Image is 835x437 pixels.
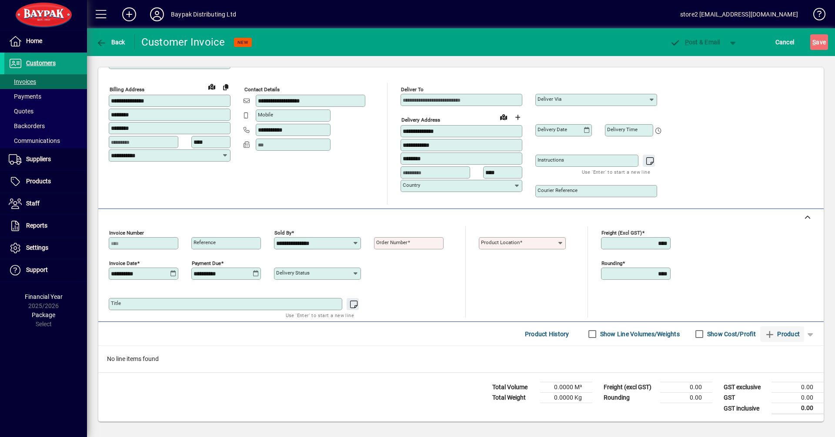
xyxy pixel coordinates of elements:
[26,222,47,229] span: Reports
[9,78,36,85] span: Invoices
[810,34,828,50] button: Save
[680,7,798,21] div: store2 [EMAIL_ADDRESS][DOMAIN_NAME]
[109,230,144,236] mat-label: Invoice number
[599,393,660,403] td: Rounding
[660,393,712,403] td: 0.00
[540,393,592,403] td: 0.0000 Kg
[9,93,41,100] span: Payments
[4,30,87,52] a: Home
[26,156,51,162] span: Suppliers
[660,382,712,393] td: 0.00
[719,393,772,403] td: GST
[772,403,824,414] td: 0.00
[538,157,564,163] mat-label: Instructions
[4,89,87,104] a: Payments
[497,110,511,124] a: View on map
[4,133,87,148] a: Communications
[4,237,87,259] a: Settings
[4,193,87,215] a: Staff
[4,119,87,133] a: Backorders
[760,326,804,342] button: Product
[9,108,33,115] span: Quotes
[274,230,291,236] mat-label: Sold by
[812,39,816,46] span: S
[772,382,824,393] td: 0.00
[488,382,540,393] td: Total Volume
[538,96,561,102] mat-label: Deliver via
[26,178,51,185] span: Products
[521,326,573,342] button: Product History
[607,126,638,132] mat-label: Delivery time
[525,327,569,341] span: Product History
[538,126,567,132] mat-label: Delivery date
[143,7,171,22] button: Profile
[670,39,720,46] span: ost & Email
[237,40,248,45] span: NEW
[772,393,824,403] td: 0.00
[4,74,87,89] a: Invoices
[4,215,87,237] a: Reports
[538,187,578,193] mat-label: Courier Reference
[111,300,121,306] mat-label: Title
[171,7,236,21] div: Baypak Distributing Ltd
[9,137,60,144] span: Communications
[96,39,125,46] span: Back
[540,382,592,393] td: 0.0000 M³
[219,80,233,94] button: Copy to Delivery address
[582,167,650,177] mat-hint: Use 'Enter' to start a new line
[4,149,87,170] a: Suppliers
[705,330,756,338] label: Show Cost/Profit
[4,171,87,192] a: Products
[481,239,520,245] mat-label: Product location
[401,86,424,93] mat-label: Deliver To
[665,34,725,50] button: Post & Email
[32,311,55,318] span: Package
[719,403,772,414] td: GST inclusive
[26,60,56,66] span: Customers
[9,122,45,129] span: Backorders
[205,79,219,93] a: View on map
[4,259,87,281] a: Support
[403,182,420,188] mat-label: Country
[258,112,273,118] mat-label: Mobile
[376,239,407,245] mat-label: Order number
[109,260,137,266] mat-label: Invoice date
[511,110,524,124] button: Choose address
[26,244,48,251] span: Settings
[488,393,540,403] td: Total Weight
[812,35,826,49] span: ave
[601,260,622,266] mat-label: Rounding
[765,327,800,341] span: Product
[26,37,42,44] span: Home
[286,310,354,320] mat-hint: Use 'Enter' to start a new line
[4,104,87,119] a: Quotes
[26,266,48,273] span: Support
[26,200,40,207] span: Staff
[599,382,660,393] td: Freight (excl GST)
[773,34,797,50] button: Cancel
[192,260,221,266] mat-label: Payment due
[98,346,824,372] div: No line items found
[141,35,225,49] div: Customer Invoice
[807,2,824,30] a: Knowledge Base
[601,230,642,236] mat-label: Freight (excl GST)
[598,330,680,338] label: Show Line Volumes/Weights
[25,293,63,300] span: Financial Year
[94,34,127,50] button: Back
[87,34,135,50] app-page-header-button: Back
[194,239,216,245] mat-label: Reference
[719,382,772,393] td: GST exclusive
[685,39,689,46] span: P
[276,270,310,276] mat-label: Delivery status
[115,7,143,22] button: Add
[775,35,795,49] span: Cancel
